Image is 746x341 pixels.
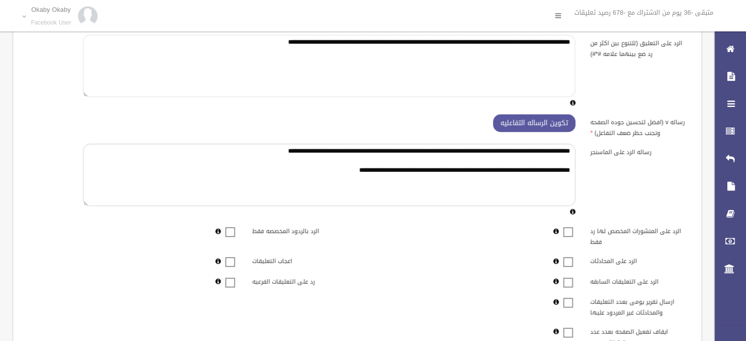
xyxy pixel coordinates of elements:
[583,253,695,267] label: الرد على المحادثات
[583,294,695,318] label: ارسال تقرير يومى بعدد التعليقات والمحادثات غير المردود عليها
[583,35,695,59] label: الرد على التعليق (للتنوع بين اكثر من رد ضع بينهما علامه #*#)
[583,223,695,248] label: الرد على المنشورات المخصص لها رد فقط
[245,273,358,287] label: رد على التعليقات الفرعيه
[493,114,575,132] button: تكوين الرساله التفاعليه
[31,19,71,26] small: Facebook User
[78,6,98,26] img: 84628273_176159830277856_972693363922829312_n.jpg
[583,144,695,157] label: رساله الرد على الماسنجر
[245,223,358,237] label: الرد بالردود المخصصه فقط
[245,253,358,267] label: اعجاب التعليقات
[583,273,695,287] label: الرد على التعليقات السابقه
[583,114,695,139] label: رساله v (افضل لتحسين جوده الصفحه وتجنب حظر ضعف التفاعل)
[31,6,71,13] p: Okaby Okaby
